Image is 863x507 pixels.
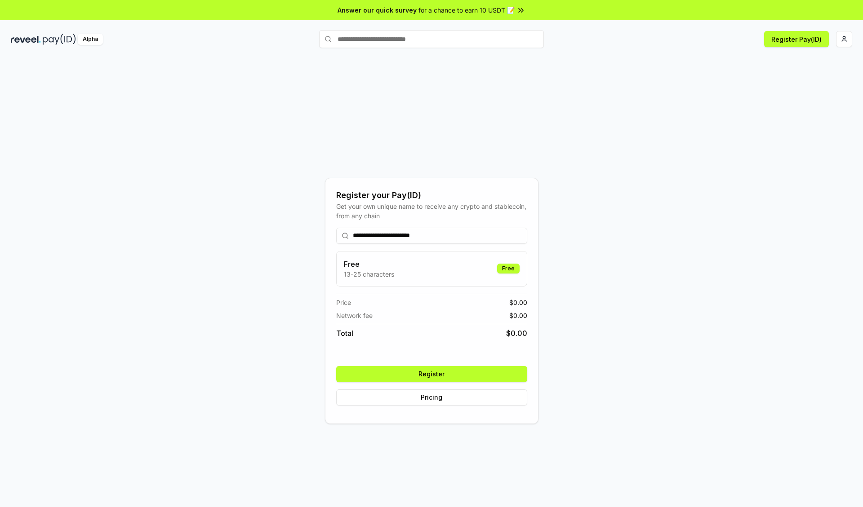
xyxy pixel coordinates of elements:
[43,34,76,45] img: pay_id
[338,5,417,15] span: Answer our quick survey
[344,259,394,269] h3: Free
[11,34,41,45] img: reveel_dark
[418,5,515,15] span: for a chance to earn 10 USDT 📝
[509,298,527,307] span: $ 0.00
[336,189,527,202] div: Register your Pay(ID)
[336,298,351,307] span: Price
[336,311,373,320] span: Network fee
[764,31,829,47] button: Register Pay(ID)
[336,366,527,382] button: Register
[78,34,103,45] div: Alpha
[509,311,527,320] span: $ 0.00
[344,269,394,279] p: 13-25 characters
[497,264,520,273] div: Free
[336,389,527,406] button: Pricing
[336,202,527,220] div: Get your own unique name to receive any crypto and stablecoin, from any chain
[336,328,353,339] span: Total
[506,328,527,339] span: $ 0.00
